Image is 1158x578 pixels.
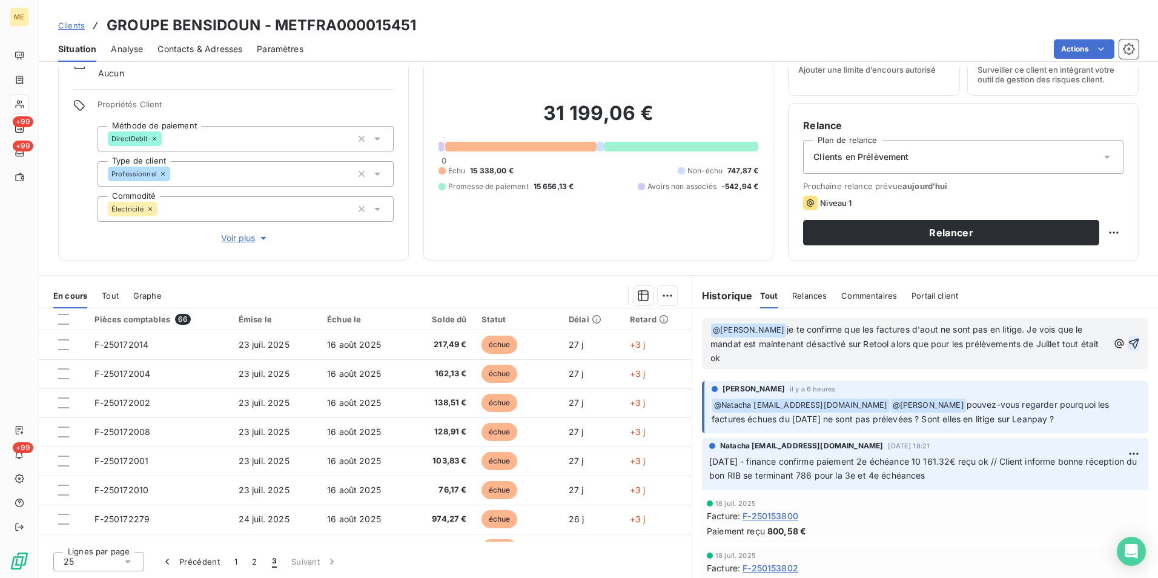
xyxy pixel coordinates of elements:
[257,43,303,55] span: Paramètres
[1054,39,1114,59] button: Actions
[416,397,467,409] span: 138,51 €
[221,232,270,244] span: Voir plus
[327,456,381,466] span: 16 août 2025
[707,510,740,522] span: Facture :
[709,456,1139,480] span: [DATE] - finance confirme paiement 2e échéance 10 161.32€ reçu ok // Client informe bonne récepti...
[715,500,756,507] span: 18 juil. 2025
[416,368,467,380] span: 162,13 €
[327,339,381,350] span: 16 août 2025
[58,21,85,30] span: Clients
[245,549,264,574] button: 2
[442,156,446,165] span: 0
[272,556,277,568] span: 3
[157,204,167,214] input: Ajouter une valeur
[710,324,1102,363] span: je te confirme que les factures d'aout ne sont pas en litige. Je vois que le mandat est maintenan...
[448,181,529,192] span: Promesse de paiement
[94,339,148,350] span: F-250172014
[534,181,574,192] span: 15 656,13 €
[630,368,646,379] span: +3 j
[470,165,514,176] span: 15 338,00 €
[239,427,289,437] span: 23 juil. 2025
[94,314,223,325] div: Pièces comptables
[416,426,467,438] span: 128,91 €
[569,339,584,350] span: 27 j
[416,484,467,496] span: 76,17 €
[721,181,758,192] span: -542,94 €
[630,485,646,495] span: +3 j
[327,397,381,408] span: 16 août 2025
[416,314,467,324] div: Solde dû
[687,165,723,176] span: Non-échu
[327,485,381,495] span: 16 août 2025
[13,116,33,127] span: +99
[327,314,401,324] div: Échue le
[798,65,936,75] span: Ajouter une limite d’encours autorisé
[569,485,584,495] span: 27 j
[813,151,908,163] span: Clients en Prélèvement
[481,394,518,412] span: échue
[94,397,150,408] span: F-250172002
[743,562,798,574] span: F-250153802
[481,314,555,324] div: Statut
[707,525,765,537] span: Paiement reçu
[767,525,806,537] span: 800,58 €
[1117,537,1146,566] div: Open Intercom Messenger
[630,514,646,524] span: +3 j
[10,551,29,571] img: Logo LeanPay
[630,314,684,324] div: Retard
[743,510,798,522] span: F-250153800
[98,67,124,79] span: Aucun
[888,442,930,450] span: [DATE] 18:21
[327,368,381,379] span: 16 août 2025
[94,485,148,495] span: F-250172010
[94,456,148,466] span: F-250172001
[10,119,28,138] a: +99
[94,368,150,379] span: F-250172004
[630,427,646,437] span: +3 j
[327,514,381,524] span: 16 août 2025
[53,291,87,301] span: En cours
[58,43,96,55] span: Situation
[98,99,394,116] span: Propriétés Client
[239,514,289,524] span: 24 juil. 2025
[94,514,150,524] span: F-250172279
[111,205,144,213] span: Électricité
[416,455,467,467] span: 103,83 €
[239,456,289,466] span: 23 juil. 2025
[481,481,518,499] span: échue
[13,141,33,151] span: +99
[790,385,835,393] span: il y a 6 heures
[712,399,890,413] span: @ Natacha [EMAIL_ADDRESS][DOMAIN_NAME]
[416,513,467,525] span: 974,27 €
[760,291,778,301] span: Tout
[175,314,191,325] span: 66
[239,397,289,408] span: 23 juil. 2025
[154,549,227,574] button: Précédent
[792,291,827,301] span: Relances
[102,291,119,301] span: Tout
[569,314,615,324] div: Délai
[157,43,242,55] span: Contacts & Adresses
[720,440,883,451] span: Natacha [EMAIL_ADDRESS][DOMAIN_NAME]
[647,181,716,192] span: Avoirs non associés
[111,170,157,178] span: Professionnel
[569,456,584,466] span: 27 j
[133,291,162,301] span: Graphe
[978,65,1128,84] span: Surveiller ce client en intégrant votre outil de gestion des risques client.
[10,143,28,162] a: +99
[803,220,1099,245] button: Relancer
[630,456,646,466] span: +3 j
[448,165,466,176] span: Échu
[841,291,897,301] span: Commentaires
[481,336,518,354] span: échue
[416,339,467,351] span: 217,49 €
[64,556,74,568] span: 25
[630,397,646,408] span: +3 j
[239,485,289,495] span: 23 juil. 2025
[569,368,584,379] span: 27 j
[284,549,345,574] button: Suivant
[569,397,584,408] span: 27 j
[481,423,518,441] span: échue
[481,510,518,528] span: échue
[803,118,1123,133] h6: Relance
